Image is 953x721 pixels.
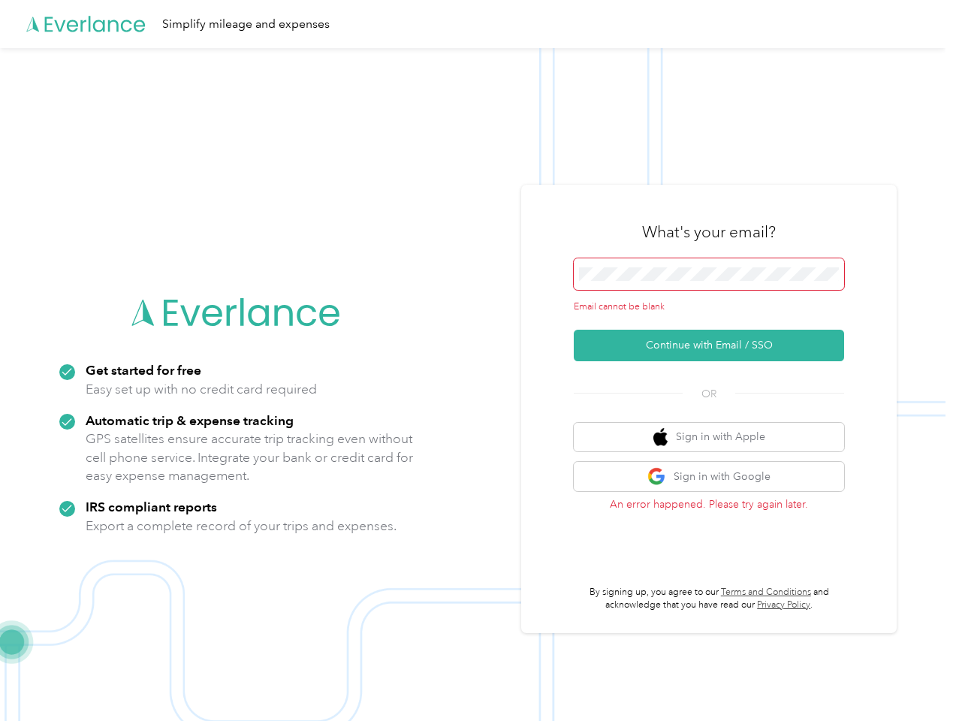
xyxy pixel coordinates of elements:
[574,496,844,512] p: An error happened. Please try again later.
[574,423,844,452] button: apple logoSign in with Apple
[86,517,397,535] p: Export a complete record of your trips and expenses.
[574,300,844,314] div: Email cannot be blank
[162,15,330,34] div: Simplify mileage and expenses
[86,380,317,399] p: Easy set up with no credit card required
[642,222,776,243] h3: What's your email?
[86,430,414,485] p: GPS satellites ensure accurate trip tracking even without cell phone service. Integrate your bank...
[86,362,201,378] strong: Get started for free
[86,412,294,428] strong: Automatic trip & expense tracking
[683,386,735,402] span: OR
[653,428,668,447] img: apple logo
[574,586,844,612] p: By signing up, you agree to our and acknowledge that you have read our .
[721,587,811,598] a: Terms and Conditions
[574,330,844,361] button: Continue with Email / SSO
[647,467,666,486] img: google logo
[86,499,217,514] strong: IRS compliant reports
[574,462,844,491] button: google logoSign in with Google
[757,599,810,611] a: Privacy Policy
